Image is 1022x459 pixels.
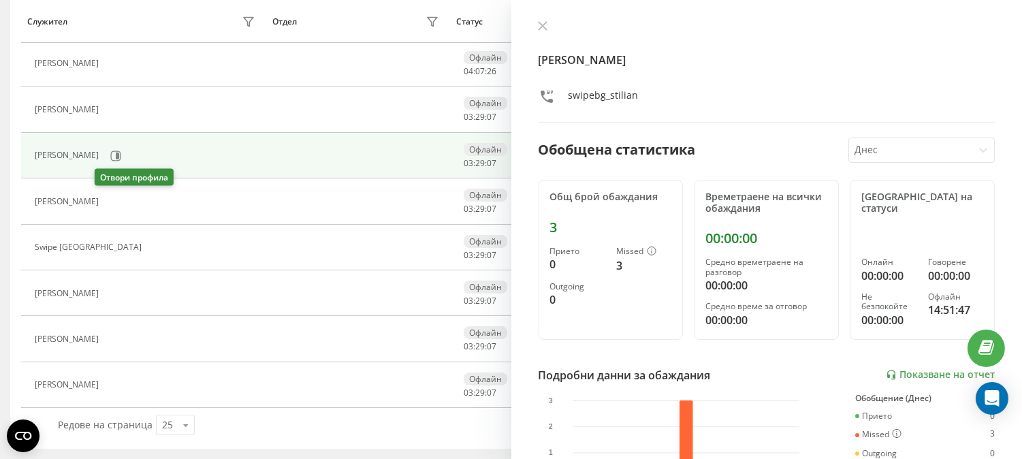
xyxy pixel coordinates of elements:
[861,257,916,267] div: Онлайн
[464,326,507,339] div: Офлайн
[475,157,485,169] span: 29
[928,257,983,267] div: Говорене
[475,111,485,123] span: 29
[464,342,496,351] div: : :
[705,302,827,311] div: Средно време за отговор
[464,203,473,215] span: 03
[616,257,671,274] div: 3
[487,387,496,398] span: 07
[990,411,995,421] div: 0
[861,191,983,215] div: [GEOGRAPHIC_DATA] на статуси
[464,189,507,202] div: Офлайн
[35,197,102,206] div: [PERSON_NAME]
[475,295,485,306] span: 29
[35,289,102,298] div: [PERSON_NAME]
[705,277,827,294] div: 00:00:00
[487,111,496,123] span: 07
[464,295,473,306] span: 03
[35,105,102,114] div: [PERSON_NAME]
[7,420,39,452] button: Open CMP widget
[550,282,605,291] div: Outgoing
[616,247,671,257] div: Missed
[550,219,672,236] div: 3
[475,65,485,77] span: 07
[464,251,496,260] div: : :
[550,191,672,203] div: Общ брой обаждания
[464,388,496,398] div: : :
[35,151,102,160] div: [PERSON_NAME]
[539,367,711,383] div: Подробни данни за обаждания
[464,143,507,156] div: Офлайн
[487,157,496,169] span: 07
[464,281,507,294] div: Офлайн
[27,17,67,27] div: Служител
[855,429,901,440] div: Missed
[95,169,174,186] div: Отвори профила
[928,302,983,318] div: 14:51:47
[705,191,827,215] div: Времетраене на всички обаждания
[855,394,995,403] div: Обобщение (Днес)
[990,449,995,458] div: 0
[464,204,496,214] div: : :
[855,449,897,458] div: Outgoing
[705,312,827,328] div: 00:00:00
[549,396,553,404] text: 3
[35,380,102,390] div: [PERSON_NAME]
[464,235,507,248] div: Офлайн
[886,369,995,381] a: Показване на отчет
[162,418,173,432] div: 25
[464,157,473,169] span: 03
[705,230,827,247] div: 00:00:00
[464,111,473,123] span: 03
[550,256,605,272] div: 0
[487,341,496,352] span: 07
[35,242,145,252] div: Swipe [GEOGRAPHIC_DATA]
[464,249,473,261] span: 03
[990,429,995,440] div: 3
[569,89,639,108] div: swipebg_stilian
[550,247,605,256] div: Прието
[58,418,153,431] span: Редове на страница
[475,203,485,215] span: 29
[464,65,473,77] span: 04
[272,17,297,27] div: Отдел
[464,97,507,110] div: Офлайн
[464,67,496,76] div: : :
[464,112,496,122] div: : :
[539,140,696,160] div: Обобщена статистика
[976,382,1008,415] div: Open Intercom Messenger
[464,387,473,398] span: 03
[487,203,496,215] span: 07
[475,341,485,352] span: 29
[464,51,507,64] div: Офлайн
[464,341,473,352] span: 03
[861,312,916,328] div: 00:00:00
[35,59,102,68] div: [PERSON_NAME]
[35,334,102,344] div: [PERSON_NAME]
[855,411,892,421] div: Прието
[456,17,483,27] div: Статус
[475,249,485,261] span: 29
[861,268,916,284] div: 00:00:00
[475,387,485,398] span: 29
[550,291,605,308] div: 0
[464,373,507,385] div: Офлайн
[487,65,496,77] span: 26
[928,268,983,284] div: 00:00:00
[549,449,553,456] text: 1
[487,249,496,261] span: 07
[861,292,916,312] div: Не безпокойте
[549,423,553,430] text: 2
[928,292,983,302] div: Офлайн
[464,296,496,306] div: : :
[487,295,496,306] span: 07
[539,52,995,68] h4: [PERSON_NAME]
[464,159,496,168] div: : :
[705,257,827,277] div: Средно времетраене на разговор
